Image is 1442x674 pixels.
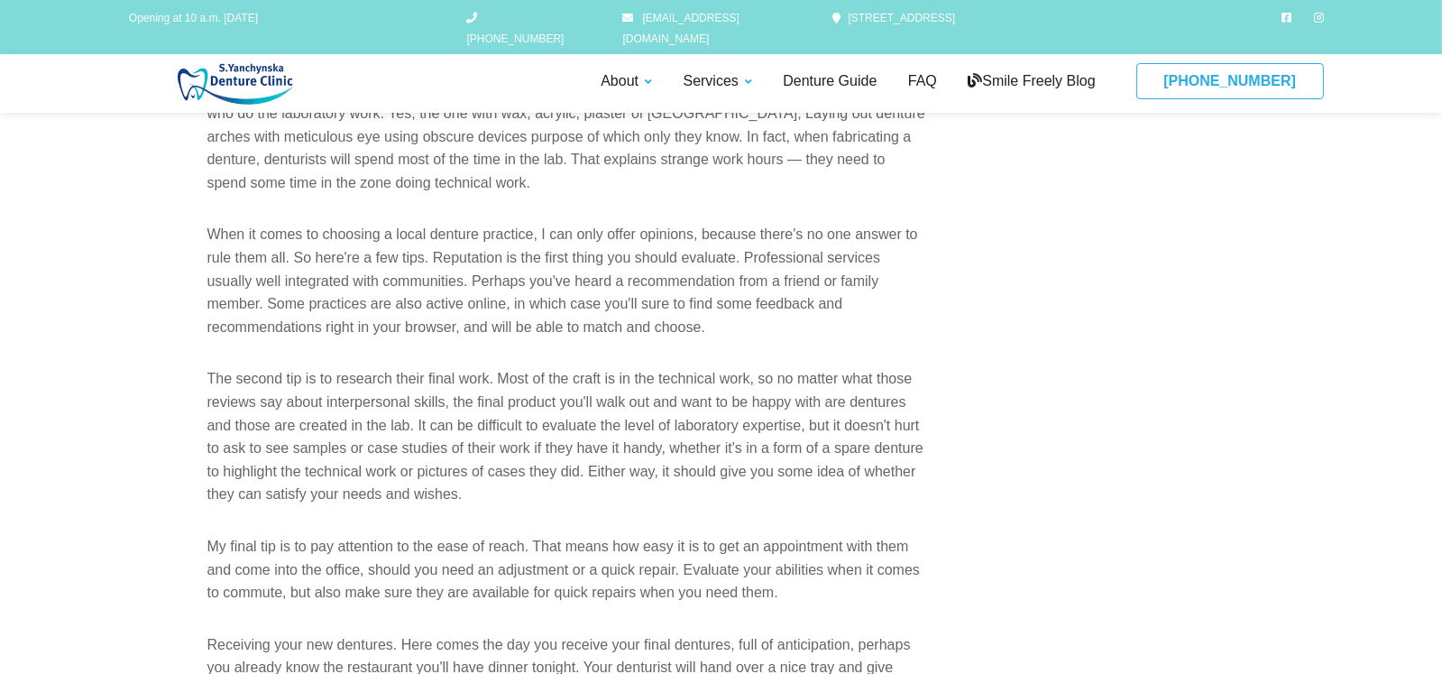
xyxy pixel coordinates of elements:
a: [PHONE_NUMBER] [467,8,575,50]
a: Smile Freely Blog [963,70,1099,93]
p: When it comes to choosing a local denture practice, I can only offer opinions, because there's no... [207,223,929,338]
p: My final tip is to pay attention to the ease of reach. That means how easy it is to get an appoin... [207,535,929,605]
a: FAQ [904,70,941,93]
a: [EMAIL_ADDRESS][DOMAIN_NAME] [623,8,794,50]
a: Denture Guide [778,70,881,93]
a: [STREET_ADDRESS] [833,12,956,24]
a: [PHONE_NUMBER] [1136,63,1324,99]
span: Opening at 10 a.m. [DATE] [129,12,258,24]
a: Services [679,70,757,93]
img: S Yanchynska Denture Care Centre [119,63,360,105]
p: The second tip is to research their final work. Most of the craft is in the technical work, so no... [207,367,929,506]
a: About [596,70,657,93]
